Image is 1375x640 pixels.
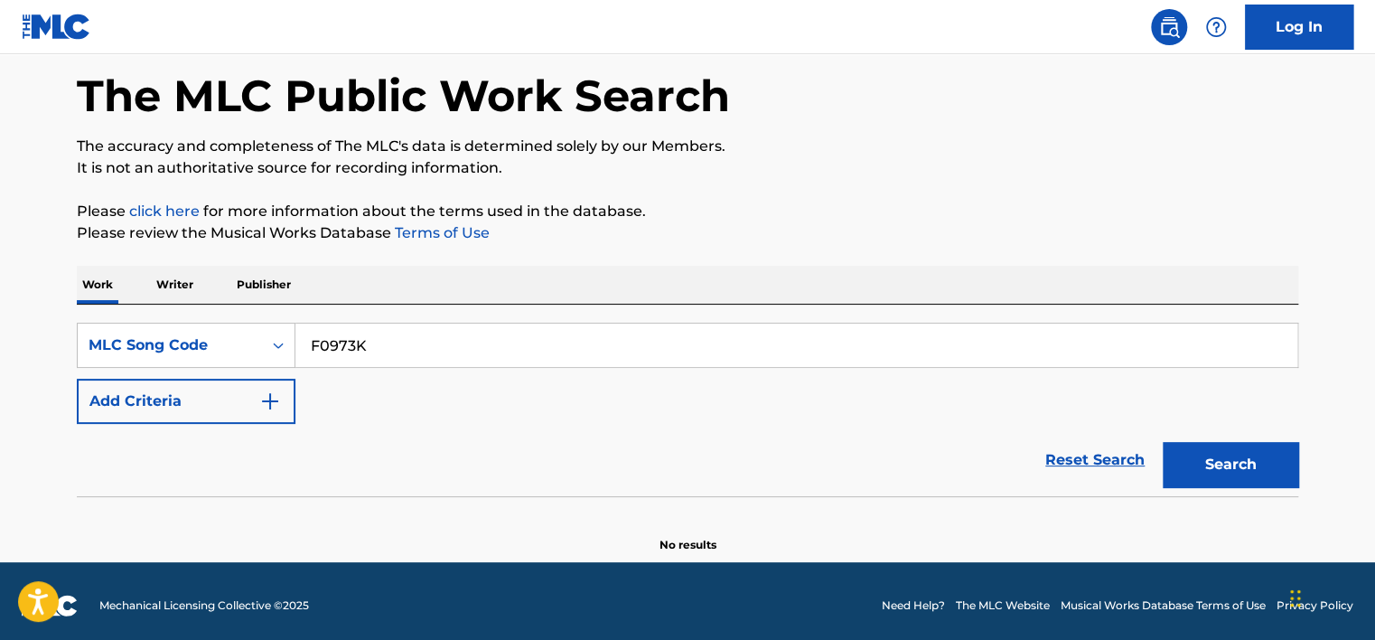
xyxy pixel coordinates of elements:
a: Public Search [1151,9,1187,45]
p: No results [659,515,716,553]
a: Privacy Policy [1277,598,1353,614]
a: Need Help? [882,598,945,614]
a: click here [129,202,200,220]
span: Mechanical Licensing Collective © 2025 [99,598,309,614]
button: Search [1163,442,1298,487]
p: Please review the Musical Works Database [77,222,1298,244]
a: Reset Search [1036,440,1154,480]
div: MLC Song Code [89,334,251,356]
p: The accuracy and completeness of The MLC's data is determined solely by our Members. [77,136,1298,157]
div: Help [1198,9,1234,45]
div: Drag [1290,571,1301,626]
iframe: Chat Widget [1285,553,1375,640]
a: Terms of Use [391,224,490,241]
p: Writer [151,266,199,304]
img: help [1205,16,1227,38]
p: Please for more information about the terms used in the database. [77,201,1298,222]
img: search [1158,16,1180,38]
p: Work [77,266,118,304]
img: 9d2ae6d4665cec9f34b9.svg [259,391,281,412]
img: MLC Logo [22,14,91,40]
a: Log In [1245,5,1353,50]
p: Publisher [231,266,296,304]
p: It is not an authoritative source for recording information. [77,157,1298,179]
a: Musical Works Database Terms of Use [1061,598,1266,614]
a: The MLC Website [956,598,1050,614]
form: Search Form [77,323,1298,496]
button: Add Criteria [77,379,295,424]
h1: The MLC Public Work Search [77,69,730,123]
